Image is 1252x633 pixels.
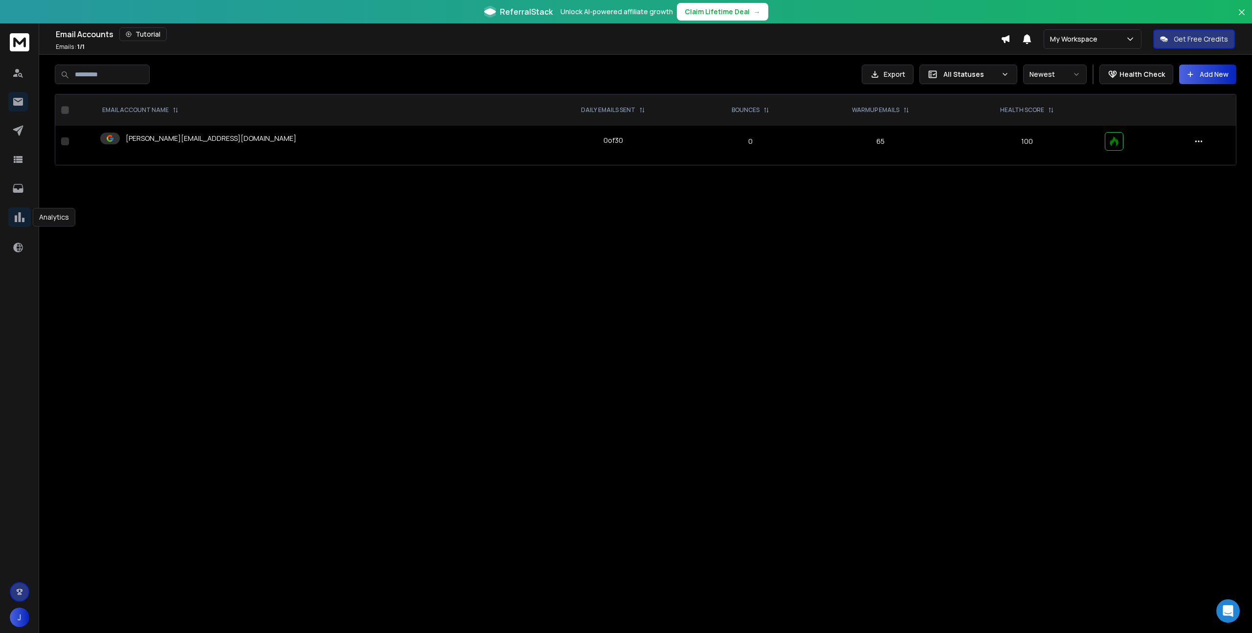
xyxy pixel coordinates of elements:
[10,608,29,627] button: J
[33,208,75,226] div: Analytics
[581,106,635,114] p: DAILY EMAILS SENT
[56,27,1001,41] div: Email Accounts
[1119,69,1165,79] p: Health Check
[852,106,899,114] p: WARMUP EMAILS
[943,69,997,79] p: All Statuses
[956,126,1099,157] td: 100
[1099,65,1173,84] button: Health Check
[126,134,296,143] p: [PERSON_NAME][EMAIL_ADDRESS][DOMAIN_NAME]
[754,7,760,17] span: →
[119,27,167,41] button: Tutorial
[1174,34,1228,44] p: Get Free Credits
[560,7,673,17] p: Unlock AI-powered affiliate growth
[1023,65,1087,84] button: Newest
[862,65,914,84] button: Export
[1179,65,1236,84] button: Add New
[677,3,768,21] button: Claim Lifetime Deal→
[604,136,623,145] div: 0 of 30
[56,43,85,51] p: Emails :
[701,136,800,146] p: 0
[1235,6,1248,29] button: Close banner
[1153,29,1235,49] button: Get Free Credits
[500,6,553,18] span: ReferralStack
[1050,34,1101,44] p: My Workspace
[77,43,85,51] span: 1 / 1
[1000,106,1044,114] p: HEALTH SCORE
[732,106,760,114] p: BOUNCES
[1216,599,1240,623] div: Open Intercom Messenger
[805,126,956,157] td: 65
[102,106,179,114] div: EMAIL ACCOUNT NAME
